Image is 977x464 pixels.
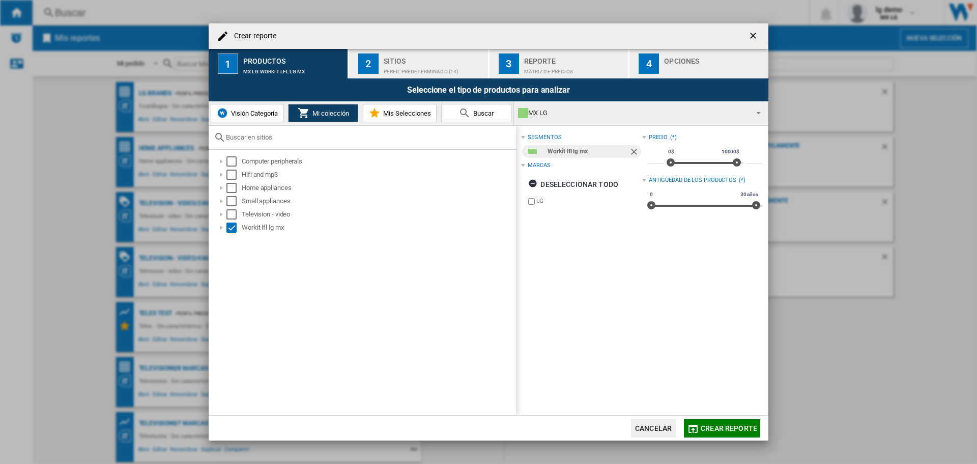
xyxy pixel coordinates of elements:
md-checkbox: Select [226,223,242,233]
div: Television - video [242,209,514,220]
div: Computer peripherals [242,156,514,167]
button: 2 Sitios Perfil predeterminado (14) [349,49,489,78]
button: Buscar [441,104,511,122]
img: wiser-icon-blue.png [216,107,228,119]
div: Productos [243,53,343,64]
label: LG [536,197,642,205]
div: Marcas [528,161,550,170]
button: 4 Opciones [629,49,768,78]
button: getI18NText('BUTTONS.CLOSE_DIALOG') [744,26,764,46]
button: 3 Reporte Matriz de precios [490,49,629,78]
div: Precio [649,133,668,142]
div: Home appliances [242,183,514,193]
button: Visión Categoría [211,104,283,122]
div: MX LG [518,106,748,120]
button: Deseleccionar todo [525,175,621,194]
span: 30 años [739,190,760,199]
div: Small appliances [242,196,514,206]
span: 10000$ [720,148,741,156]
div: Sitios [384,53,484,64]
div: Deseleccionar todo [528,175,618,194]
div: segmentos [528,133,561,142]
md-checkbox: Select [226,196,242,206]
md-checkbox: Select [226,183,242,193]
button: Cancelar [631,419,676,438]
div: MX LG:Workit lfl lg mx [243,64,343,74]
div: Seleccione el tipo de productos para analizar [209,78,768,101]
button: Mis Selecciones [363,104,437,122]
span: Mis Selecciones [381,110,431,117]
span: Crear reporte [701,424,757,432]
input: Buscar en sitios [226,133,511,141]
div: Opciones [664,53,764,64]
span: 0 [648,190,654,199]
input: brand.name [528,198,535,205]
div: Workit lfl lg mx [242,223,514,233]
div: 1 [218,53,238,74]
span: Mi colección [310,110,349,117]
div: 4 [639,53,659,74]
div: Reporte [524,53,624,64]
div: Perfil predeterminado (14) [384,64,484,74]
span: 0$ [667,148,676,156]
ng-md-icon: Quitar [629,147,641,159]
button: Crear reporte [684,419,760,438]
h4: Crear reporte [229,31,276,41]
md-checkbox: Select [226,170,242,180]
div: 2 [358,53,379,74]
div: Antigüedad de los productos [649,176,736,184]
span: Visión Categoría [228,110,278,117]
div: Workit lfl lg mx [548,145,628,158]
button: 1 Productos MX LG:Workit lfl lg mx [209,49,349,78]
div: Hifi and mp3 [242,170,514,180]
div: 3 [499,53,519,74]
md-checkbox: Select [226,156,242,167]
button: Mi colección [288,104,358,122]
md-checkbox: Select [226,209,242,220]
span: Buscar [471,110,494,117]
ng-md-icon: getI18NText('BUTTONS.CLOSE_DIALOG') [748,31,760,43]
div: Matriz de precios [524,64,624,74]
